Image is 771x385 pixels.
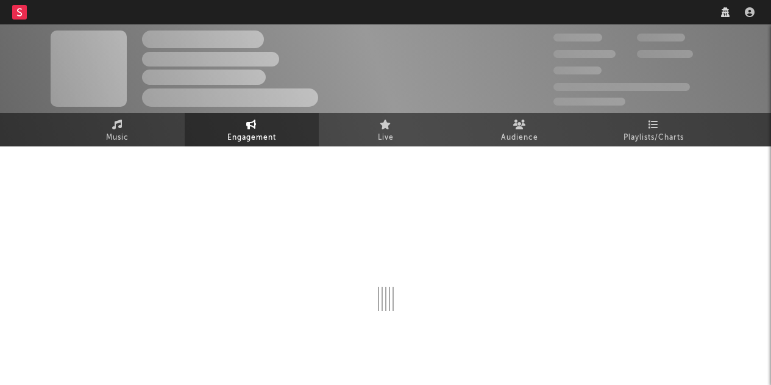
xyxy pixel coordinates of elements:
span: Music [106,131,129,145]
span: 50.000.000 [553,50,616,58]
span: Audience [501,131,538,145]
span: 1.000.000 [637,50,693,58]
a: Live [319,113,453,146]
a: Playlists/Charts [587,113,721,146]
span: Live [378,131,394,145]
a: Engagement [185,113,319,146]
span: Engagement [227,131,276,145]
a: Audience [453,113,587,146]
span: 300.000 [553,34,602,41]
span: Playlists/Charts [624,131,684,145]
span: Jump Score: 85.0 [553,98,625,106]
span: 100.000 [553,67,602,74]
a: Music [51,113,185,146]
span: 100.000 [637,34,685,41]
span: 50.000.000 Monthly Listeners [553,83,690,91]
